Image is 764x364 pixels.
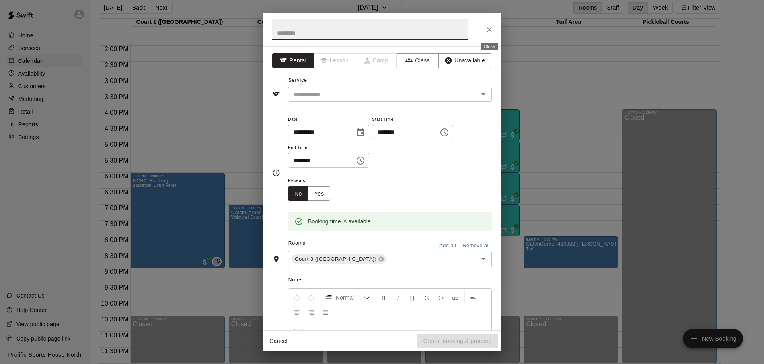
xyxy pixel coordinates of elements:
[288,77,307,83] span: Service
[288,176,337,186] span: Repeats
[397,53,439,68] button: Class
[336,294,364,302] span: Normal
[478,89,489,100] button: Open
[405,290,419,305] button: Format Underline
[466,290,480,305] button: Left Align
[308,186,330,201] button: Yes
[272,90,280,98] svg: Service
[266,334,291,349] button: Cancel
[304,305,318,319] button: Right Align
[288,186,308,201] button: No
[288,143,369,153] span: End Time
[391,290,405,305] button: Format Italics
[272,255,280,263] svg: Rooms
[314,53,356,68] span: Lessons must be created in the Services page first
[420,290,433,305] button: Format Strikethrough
[288,240,306,246] span: Rooms
[435,240,460,252] button: Add all
[322,290,373,305] button: Formatting Options
[292,255,380,263] span: Court 3 ([GEOGRAPHIC_DATA])
[290,290,304,305] button: Undo
[377,290,390,305] button: Format Bold
[292,254,386,264] div: Court 3 ([GEOGRAPHIC_DATA])
[353,124,368,140] button: Choose date, selected date is Sep 11, 2025
[460,240,492,252] button: Remove all
[304,290,318,305] button: Redo
[288,186,330,201] div: outlined button group
[448,290,462,305] button: Insert Link
[372,114,453,125] span: Start Time
[434,290,448,305] button: Insert Code
[272,169,280,177] svg: Timing
[478,254,489,265] button: Open
[290,305,304,319] button: Center Align
[288,274,492,287] span: Notes
[288,114,369,125] span: Date
[437,124,452,140] button: Choose time, selected time is 2:45 PM
[308,214,371,228] div: Booking time is available
[272,53,314,68] button: Rental
[481,43,498,50] div: Close
[438,53,491,68] button: Unavailable
[319,305,332,319] button: Justify Align
[353,153,368,168] button: Choose time, selected time is 3:15 PM
[355,53,397,68] span: Camps can only be created in the Services page
[482,23,497,37] button: Close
